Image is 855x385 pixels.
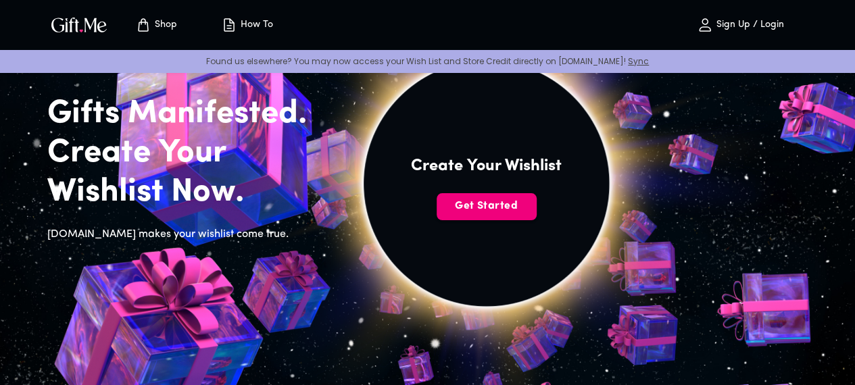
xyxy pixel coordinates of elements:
[437,193,537,220] button: Get Started
[47,226,328,243] h6: [DOMAIN_NAME] makes your wishlist come true.
[47,134,328,173] h2: Create Your
[237,20,273,31] p: How To
[210,3,284,47] button: How To
[673,3,808,47] button: Sign Up / Login
[713,20,784,31] p: Sign Up / Login
[119,3,193,47] button: Store page
[151,20,177,31] p: Shop
[411,155,562,177] h4: Create Your Wishlist
[47,173,328,212] h2: Wishlist Now.
[49,15,109,34] img: GiftMe Logo
[437,199,537,213] span: Get Started
[11,55,844,67] p: Found us elsewhere? You may now access your Wish List and Store Credit directly on [DOMAIN_NAME]!
[221,17,237,33] img: how-to.svg
[47,17,111,33] button: GiftMe Logo
[628,55,649,67] a: Sync
[47,95,328,134] h2: Gifts Manifested.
